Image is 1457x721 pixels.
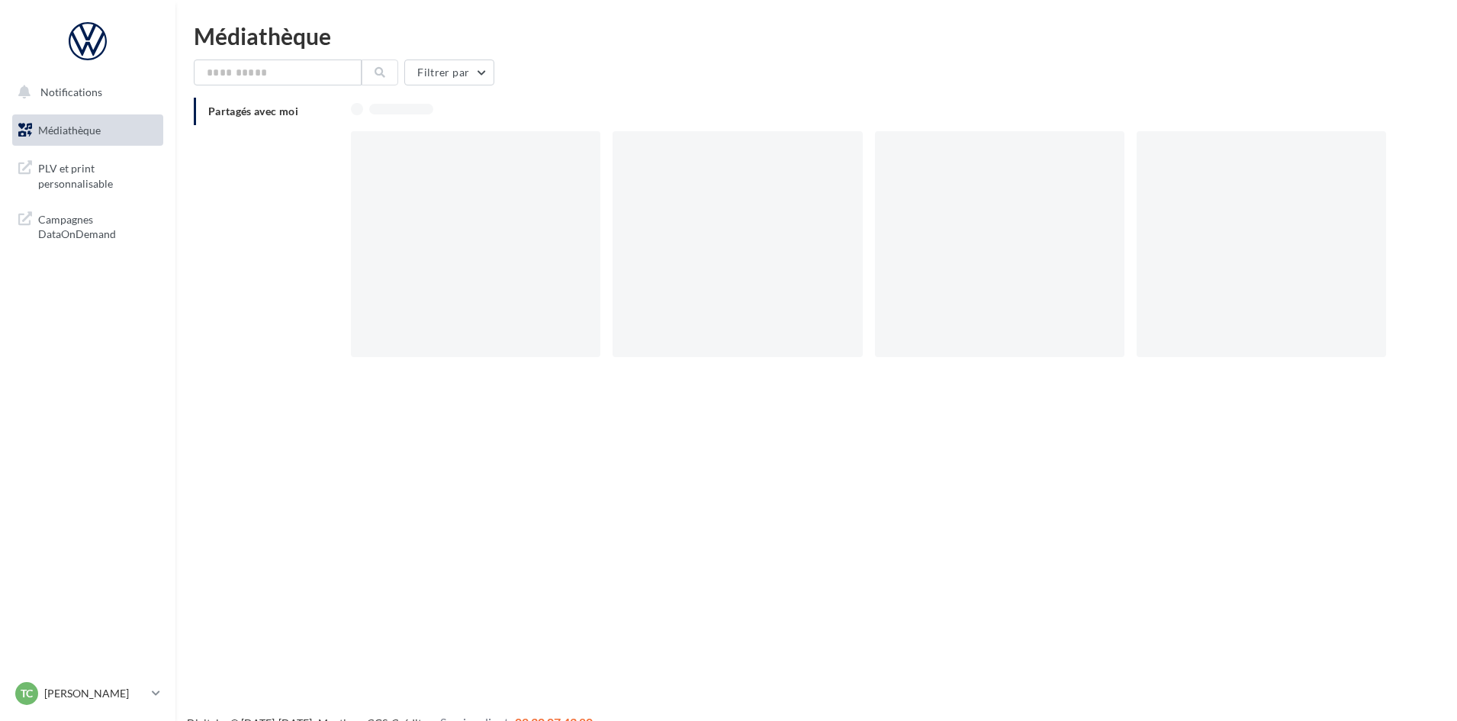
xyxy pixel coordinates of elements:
[9,203,166,248] a: Campagnes DataOnDemand
[40,85,102,98] span: Notifications
[9,114,166,146] a: Médiathèque
[21,686,33,701] span: TC
[12,679,163,708] a: TC [PERSON_NAME]
[38,158,157,191] span: PLV et print personnalisable
[38,124,101,137] span: Médiathèque
[44,686,146,701] p: [PERSON_NAME]
[194,24,1439,47] div: Médiathèque
[404,60,494,85] button: Filtrer par
[38,209,157,242] span: Campagnes DataOnDemand
[208,105,298,117] span: Partagés avec moi
[9,76,160,108] button: Notifications
[9,152,166,197] a: PLV et print personnalisable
